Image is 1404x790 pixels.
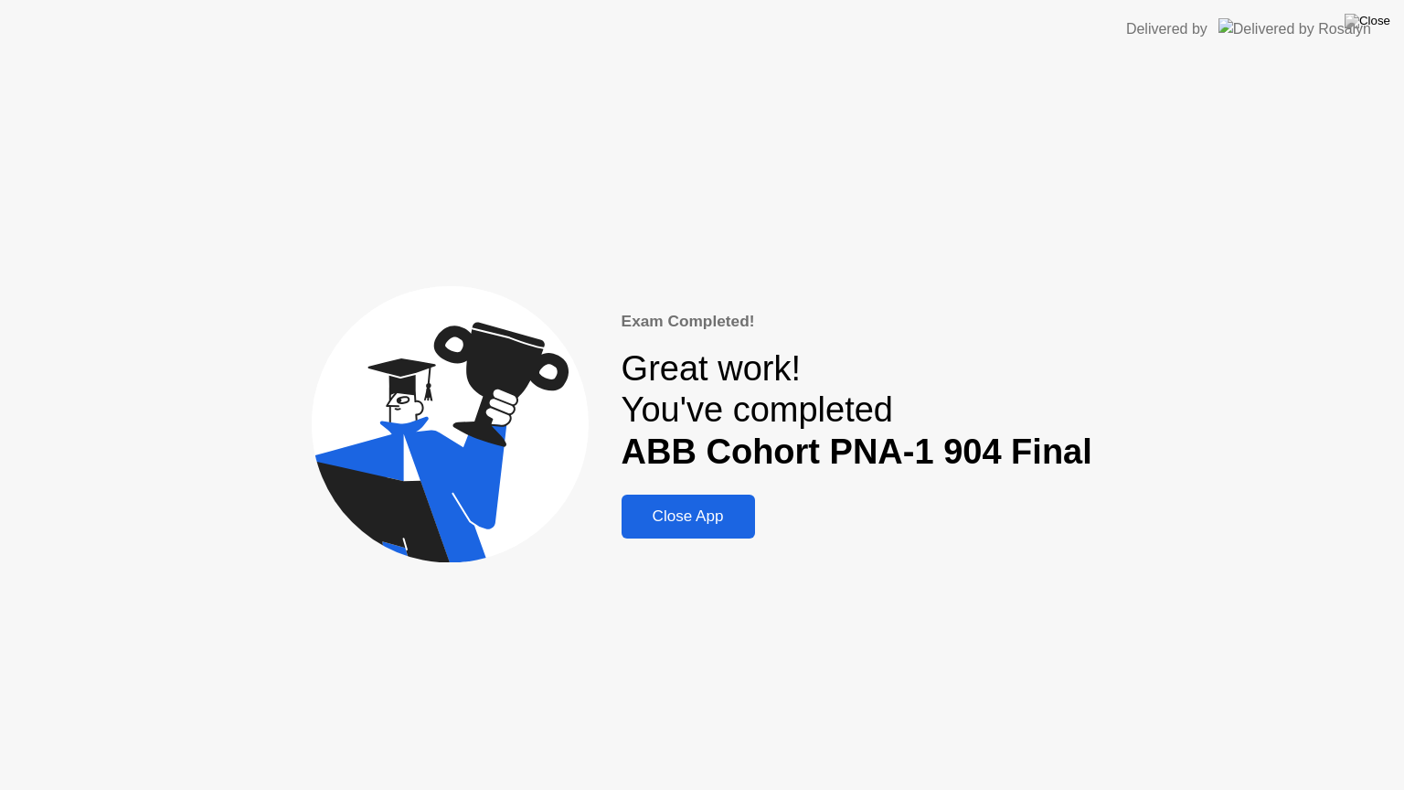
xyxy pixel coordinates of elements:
div: Close App [627,507,750,526]
img: Close [1345,14,1390,28]
div: Great work! You've completed [622,348,1092,474]
img: Delivered by Rosalyn [1218,18,1371,39]
div: Exam Completed! [622,310,1092,334]
div: Delivered by [1126,18,1207,40]
b: ABB Cohort PNA-1 904 Final [622,432,1092,471]
button: Close App [622,495,755,539]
